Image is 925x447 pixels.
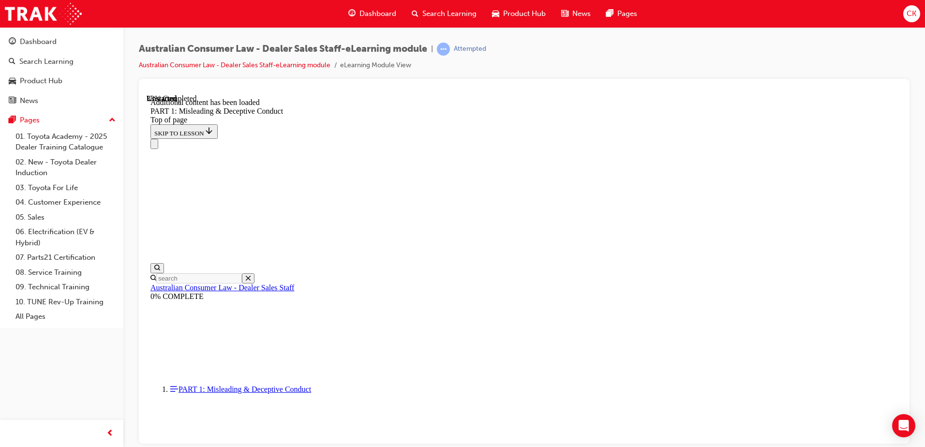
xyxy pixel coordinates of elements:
[5,3,82,25] img: Trak
[454,45,486,54] div: Attempted
[12,195,119,210] a: 04. Customer Experience
[617,8,637,19] span: Pages
[503,8,546,19] span: Product Hub
[606,8,613,20] span: pages-icon
[4,21,751,30] div: Top of page
[4,4,751,13] div: Additional content has been loaded
[106,428,114,440] span: prev-icon
[572,8,591,19] span: News
[4,72,119,90] a: Product Hub
[422,8,477,19] span: Search Learning
[4,169,17,179] button: Open search menu
[907,8,916,19] span: CK
[12,210,119,225] a: 05. Sales
[903,5,920,22] button: CK
[12,155,119,180] a: 02. New - Toyota Dealer Induction
[10,179,95,189] input: Search
[12,129,119,155] a: 01. Toyota Academy - 2025 Dealer Training Catalogue
[4,111,119,129] button: Pages
[4,30,71,45] button: SKIP TO LESSON
[404,4,484,24] a: search-iconSearch Learning
[8,35,67,43] span: SKIP TO LESSON
[20,36,57,47] div: Dashboard
[492,8,499,20] span: car-icon
[12,250,119,265] a: 07. Parts21 Certification
[139,61,330,69] a: Australian Consumer Law - Dealer Sales Staff-eLearning module
[892,414,915,437] div: Open Intercom Messenger
[4,31,119,111] button: DashboardSearch LearningProduct HubNews
[20,75,62,87] div: Product Hub
[109,114,116,127] span: up-icon
[9,58,15,66] span: search-icon
[4,198,751,207] div: 0% COMPLETE
[553,4,598,24] a: news-iconNews
[561,8,568,20] span: news-icon
[437,43,450,56] span: learningRecordVerb_ATTEMPT-icon
[4,53,119,71] a: Search Learning
[12,180,119,195] a: 03. Toyota For Life
[95,179,108,189] button: Close search menu
[598,4,645,24] a: pages-iconPages
[9,116,16,125] span: pages-icon
[12,295,119,310] a: 10. TUNE Rev-Up Training
[4,189,148,197] a: Australian Consumer Law - Dealer Sales Staff
[4,13,751,21] div: PART 1: Misleading & Deceptive Conduct
[4,92,119,110] a: News
[19,56,74,67] div: Search Learning
[484,4,553,24] a: car-iconProduct Hub
[139,44,427,55] span: Australian Consumer Law - Dealer Sales Staff-eLearning module
[4,45,12,55] button: Close navigation menu
[341,4,404,24] a: guage-iconDashboard
[12,224,119,250] a: 06. Electrification (EV & Hybrid)
[340,60,411,71] li: eLearning Module View
[9,38,16,46] span: guage-icon
[4,33,119,51] a: Dashboard
[9,97,16,105] span: news-icon
[20,95,38,106] div: News
[412,8,418,20] span: search-icon
[12,309,119,324] a: All Pages
[12,265,119,280] a: 08. Service Training
[12,280,119,295] a: 09. Technical Training
[431,44,433,55] span: |
[20,115,40,126] div: Pages
[9,77,16,86] span: car-icon
[348,8,356,20] span: guage-icon
[359,8,396,19] span: Dashboard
